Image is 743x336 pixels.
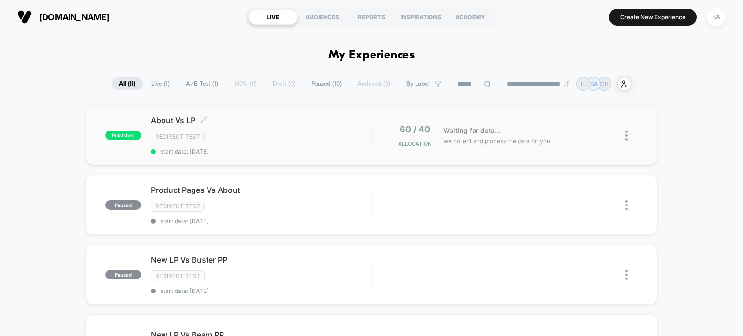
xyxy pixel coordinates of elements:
[178,77,225,90] span: A/B Test ( 1 )
[590,80,598,88] p: SA
[151,185,371,195] span: Product Pages Vs About
[625,200,628,210] img: close
[304,77,349,90] span: Paused ( 10 )
[15,9,112,25] button: [DOMAIN_NAME]
[443,136,550,146] span: We collect and process the data for you
[144,77,177,90] span: Live ( 1 )
[443,125,501,136] span: Waiting for data...
[151,201,205,212] span: Redirect Test
[151,255,371,264] span: New LP Vs Buster PP
[625,131,628,141] img: close
[446,9,495,25] div: ACADEMY
[39,12,109,22] span: [DOMAIN_NAME]
[297,9,347,25] div: AUDIENCES
[707,8,726,27] div: SA
[151,287,371,294] span: start date: [DATE]
[581,80,586,88] p: IL
[151,116,371,125] span: About Vs LP
[105,131,141,140] span: published
[625,270,628,280] img: close
[112,77,143,90] span: All ( 11 )
[600,80,609,88] p: CB
[406,80,430,88] span: By Label
[17,10,32,24] img: Visually logo
[151,148,371,155] span: start date: [DATE]
[704,7,728,27] button: SA
[105,270,141,279] span: paused
[347,9,396,25] div: REPORTS
[400,124,430,134] span: 60 / 40
[396,9,446,25] div: INSPIRATIONS
[328,48,415,62] h1: My Experiences
[151,270,205,281] span: Redirect Test
[105,200,141,210] span: paused
[151,131,205,142] span: Redirect Test
[609,9,697,26] button: Create New Experience
[151,218,371,225] span: start date: [DATE]
[398,140,431,147] span: Allocation
[248,9,297,25] div: LIVE
[564,81,569,87] img: end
